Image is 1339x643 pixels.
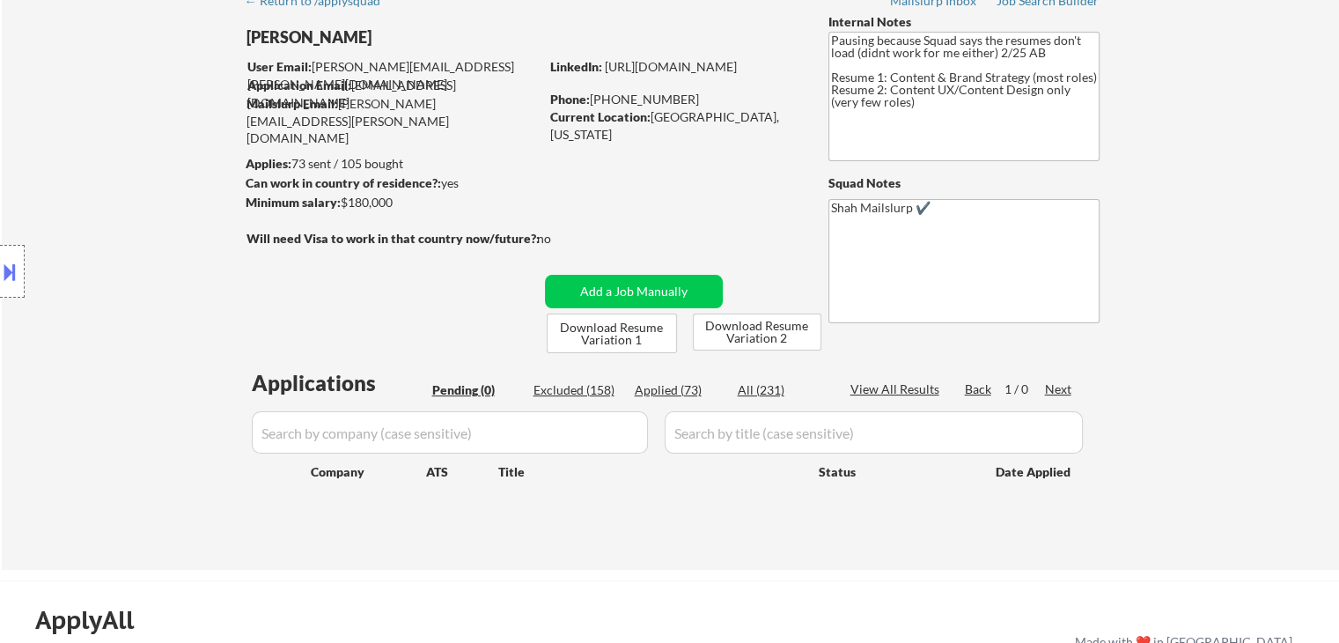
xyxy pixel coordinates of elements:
[252,373,426,394] div: Applications
[550,59,602,74] strong: LinkedIn:
[246,174,533,192] div: yes
[996,463,1073,481] div: Date Applied
[965,381,993,398] div: Back
[432,381,520,399] div: Pending (0)
[665,411,1083,454] input: Search by title (case sensitive)
[550,109,651,124] strong: Current Location:
[550,92,590,107] strong: Phone:
[246,26,608,48] div: [PERSON_NAME]
[550,108,799,143] div: [GEOGRAPHIC_DATA], [US_STATE]
[819,455,970,487] div: Status
[247,58,539,92] div: [PERSON_NAME][EMAIL_ADDRESS][PERSON_NAME][DOMAIN_NAME]
[247,78,351,92] strong: Application Email:
[35,605,154,635] div: ApplyAll
[537,230,587,248] div: no
[252,411,648,454] input: Search by company (case sensitive)
[246,231,540,246] strong: Will need Visa to work in that country now/future?:
[1045,381,1073,398] div: Next
[635,381,723,399] div: Applied (73)
[547,314,677,353] button: Download Resume Variation 1
[533,381,622,399] div: Excluded (158)
[311,463,426,481] div: Company
[246,194,539,211] div: $180,000
[246,96,338,111] strong: Mailslurp Email:
[828,174,1100,192] div: Squad Notes
[738,381,826,399] div: All (231)
[545,275,723,308] button: Add a Job Manually
[246,95,539,147] div: [PERSON_NAME][EMAIL_ADDRESS][PERSON_NAME][DOMAIN_NAME]
[850,381,945,398] div: View All Results
[605,59,737,74] a: [URL][DOMAIN_NAME]
[247,59,312,74] strong: User Email:
[693,314,821,351] button: Download Resume Variation 2
[247,77,539,111] div: [EMAIL_ADDRESS][DOMAIN_NAME]
[1004,381,1045,398] div: 1 / 0
[550,91,799,108] div: [PHONE_NUMBER]
[426,463,498,481] div: ATS
[246,155,539,173] div: 73 sent / 105 bought
[246,175,441,190] strong: Can work in country of residence?:
[828,13,1100,31] div: Internal Notes
[498,463,802,481] div: Title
